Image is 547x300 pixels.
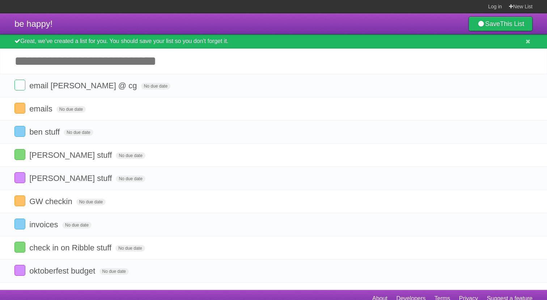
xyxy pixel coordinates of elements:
span: check in on Ribble stuff [29,243,113,252]
img: tab_domain_overview_orange.svg [20,42,25,48]
span: [PERSON_NAME] stuff [29,151,114,160]
div: Domain: [DOMAIN_NAME] [19,19,80,25]
span: No due date [56,106,86,113]
span: email [PERSON_NAME] @ cg [29,81,139,90]
label: Done [14,103,25,114]
span: No due date [116,176,145,182]
label: Done [14,172,25,183]
span: No due date [141,83,170,89]
span: No due date [64,129,93,136]
span: invoices [29,220,60,229]
div: Keywords by Traffic [80,43,122,47]
label: Done [14,219,25,229]
div: Domain Overview [27,43,65,47]
span: ben stuff [29,127,62,136]
span: No due date [99,268,129,275]
span: No due date [115,245,145,252]
img: website_grey.svg [12,19,17,25]
img: logo_orange.svg [12,12,17,17]
img: tab_keywords_by_traffic_grey.svg [72,42,78,48]
label: Done [14,242,25,253]
span: [PERSON_NAME] stuff [29,174,114,183]
span: oktoberfest budget [29,266,97,275]
label: Done [14,80,25,90]
div: v 4.0.25 [20,12,35,17]
span: No due date [116,152,145,159]
label: Done [14,265,25,276]
a: SaveThis List [468,17,533,31]
span: GW checkin [29,197,74,206]
b: This List [500,20,524,28]
label: Done [14,195,25,206]
span: emails [29,104,54,113]
span: No due date [76,199,106,205]
label: Done [14,126,25,137]
span: No due date [62,222,92,228]
label: Done [14,149,25,160]
span: be happy! [14,19,52,29]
